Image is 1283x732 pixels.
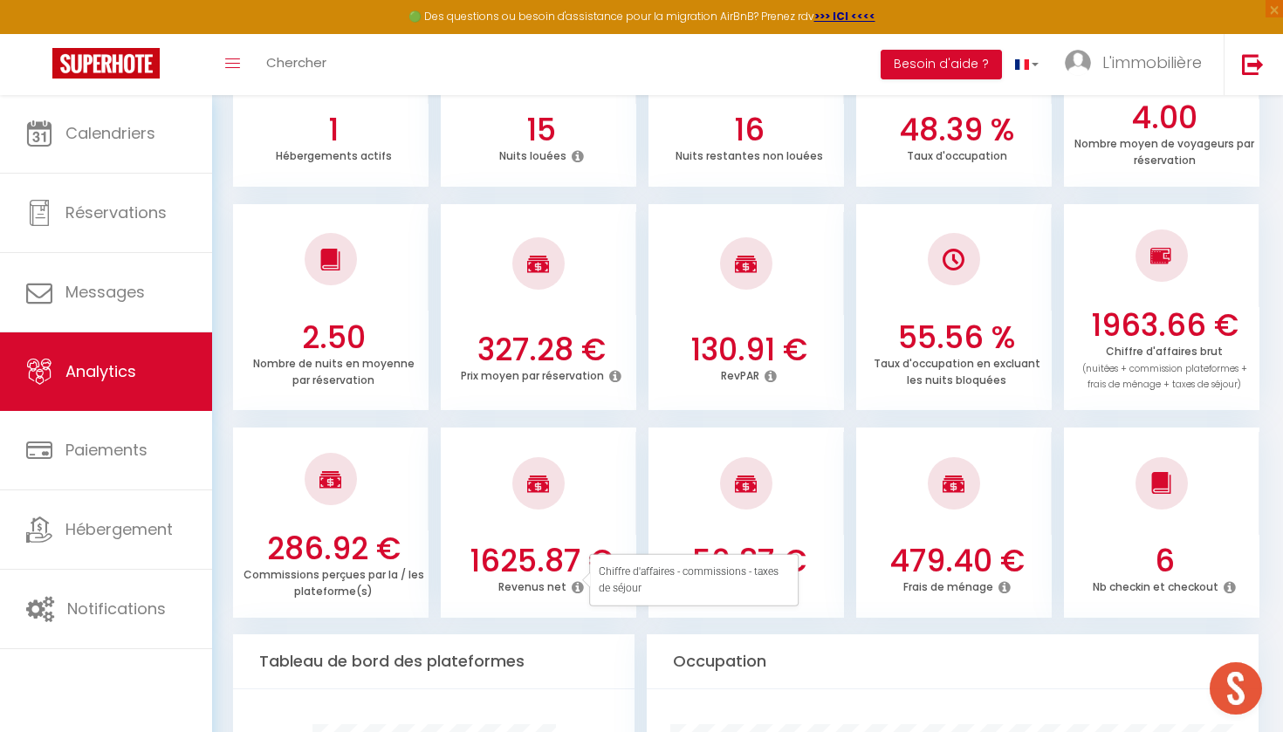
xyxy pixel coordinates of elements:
h3: 1963.66 € [1074,307,1255,344]
h3: 1625.87 € [450,543,632,579]
span: Réservations [65,202,167,223]
h3: 130.91 € [658,332,840,368]
span: Paiements [65,439,148,461]
p: Nuits restantes non louées [676,145,823,163]
h3: 4.00 [1074,99,1255,136]
img: NO IMAGE [943,249,964,270]
p: Chiffre d'affaires brut [1082,340,1247,392]
p: Commissions perçues par la / les plateforme(s) [244,564,424,599]
img: Super Booking [52,48,160,79]
a: >>> ICI <<<< [814,9,875,24]
p: Nuits louées [499,145,566,163]
h3: 48.39 % [866,112,1047,148]
p: Hébergements actifs [276,145,392,163]
h3: 16 [658,112,840,148]
a: ... L'immobilière [1052,34,1224,95]
span: Messages [65,281,145,303]
p: Taux d'occupation en excluant les nuits bloquées [874,352,1040,387]
span: Analytics [65,360,136,382]
h3: 6 [1074,543,1255,579]
span: Chercher [266,53,326,72]
p: Prix moyen par réservation [461,365,604,383]
p: Revenus net [498,576,566,594]
p: Frais de ménage [903,576,993,594]
h3: 479.40 € [866,543,1047,579]
button: Besoin d'aide ? [881,50,1002,79]
div: Chiffre d'affaires - commissions - taxes de séjour [590,555,798,605]
h3: 327.28 € [450,332,632,368]
h3: 55.56 % [866,319,1047,356]
div: Tableau de bord des plateformes [233,634,635,689]
img: NO IMAGE [1150,245,1172,266]
h3: 286.92 € [243,530,424,567]
a: Chercher [253,34,340,95]
p: Nb checkin et checkout [1093,576,1218,594]
h3: 15 [450,112,632,148]
p: Taux d'occupation [907,145,1007,163]
span: Hébergement [65,518,173,540]
div: Occupation [647,634,1259,689]
img: ... [1065,50,1091,76]
span: (nuitées + commission plateformes + frais de ménage + taxes de séjour) [1082,362,1247,392]
p: RevPAR [721,365,759,383]
h3: 2.50 [243,319,424,356]
p: Nombre moyen de voyageurs par réservation [1074,133,1254,168]
h3: 50.87 € [658,543,840,579]
span: Notifications [67,598,166,619]
h3: 1 [243,112,424,148]
div: Ouvrir le chat [1210,662,1262,715]
span: Calendriers [65,122,155,144]
span: L'immobilière [1102,51,1202,73]
img: logout [1242,53,1264,75]
p: Nombre de nuits en moyenne par réservation [253,352,415,387]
